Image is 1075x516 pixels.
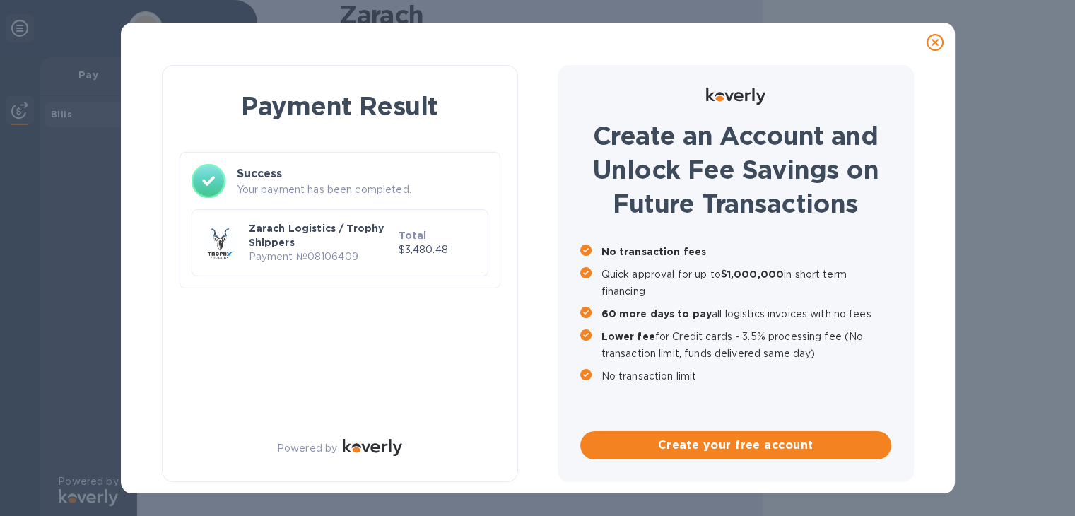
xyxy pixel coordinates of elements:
[249,250,393,264] p: Payment № 08106409
[249,221,393,250] p: Zarach Logistics / Trophy Shippers
[592,437,880,454] span: Create your free account
[601,308,712,319] b: 60 more days to pay
[399,230,427,241] b: Total
[237,182,488,197] p: Your payment has been completed.
[580,119,891,221] h1: Create an Account and Unlock Fee Savings on Future Transactions
[601,328,891,362] p: for Credit cards - 3.5% processing fee (No transaction limit, funds delivered same day)
[706,88,765,105] img: Logo
[601,305,891,322] p: all logistics invoices with no fees
[185,88,495,124] h1: Payment Result
[601,368,891,385] p: No transaction limit
[580,431,891,459] button: Create your free account
[277,441,337,456] p: Powered by
[399,242,476,257] p: $3,480.48
[237,165,488,182] h3: Success
[601,331,655,342] b: Lower fee
[721,269,784,280] b: $1,000,000
[601,266,891,300] p: Quick approval for up to in short term financing
[601,246,707,257] b: No transaction fees
[343,439,402,456] img: Logo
